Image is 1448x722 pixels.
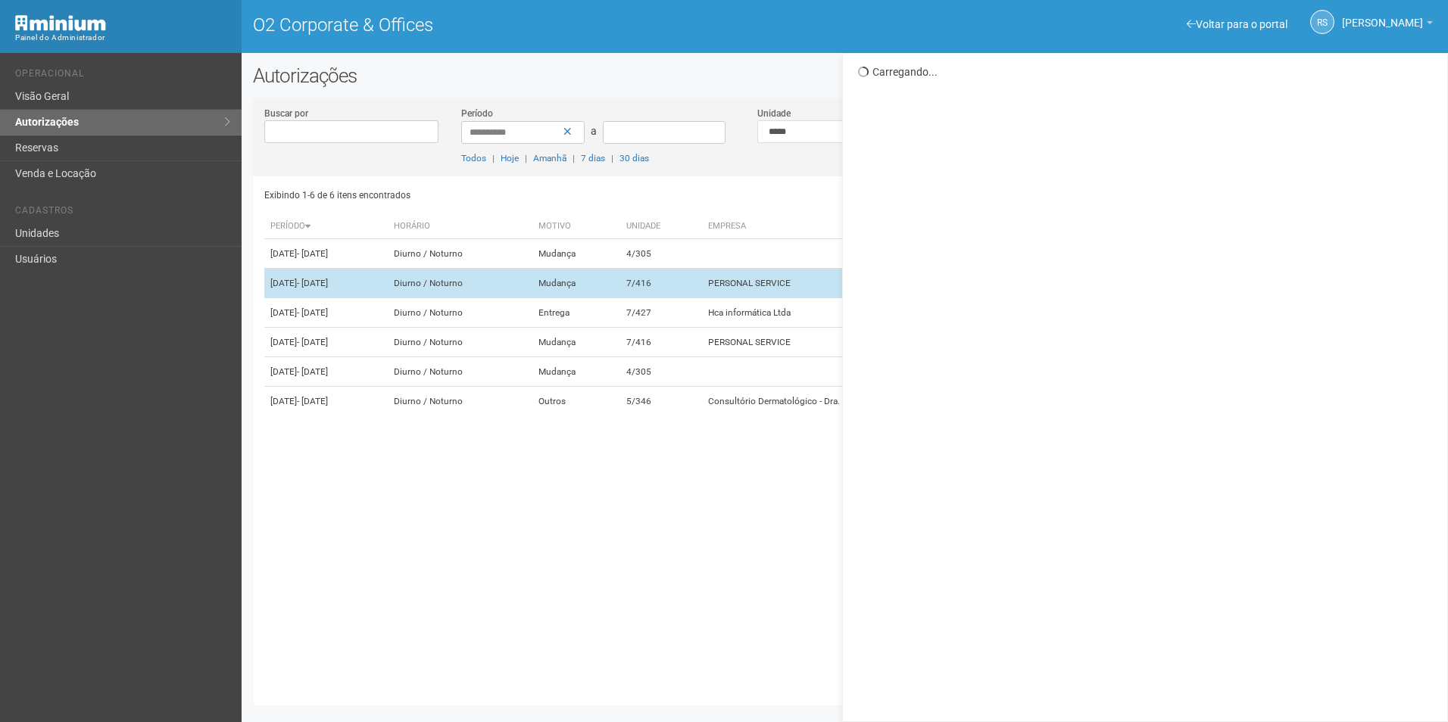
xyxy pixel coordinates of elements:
label: Buscar por [264,107,308,120]
a: Hoje [501,153,519,163]
th: Empresa [702,214,1082,239]
td: [DATE] [264,387,389,416]
td: 5/346 [620,387,703,416]
td: Outros [532,387,620,416]
td: Diurno / Noturno [388,357,532,387]
li: Operacional [15,68,230,84]
span: | [573,153,575,163]
label: Unidade [757,107,791,120]
td: [DATE] [264,298,389,328]
span: - [DATE] [297,337,328,347]
h2: Autorizações [253,64,1437,87]
span: - [DATE] [297,278,328,288]
td: Diurno / Noturno [388,239,532,269]
th: Horário [388,214,532,239]
a: Amanhã [533,153,566,163]
a: Voltar para o portal [1187,18,1287,30]
a: 30 dias [619,153,649,163]
th: Unidade [620,214,703,239]
a: 7 dias [581,153,605,163]
td: Mudança [532,239,620,269]
span: - [DATE] [297,248,328,259]
a: RS [1310,10,1334,34]
td: Entrega [532,298,620,328]
span: a [591,125,597,137]
td: Mudança [532,328,620,357]
td: [DATE] [264,328,389,357]
span: | [611,153,613,163]
a: Todos [461,153,486,163]
td: [DATE] [264,357,389,387]
td: 7/416 [620,269,703,298]
span: - [DATE] [297,396,328,406]
span: | [492,153,495,163]
span: - [DATE] [297,307,328,318]
td: 7/416 [620,328,703,357]
label: Período [461,107,493,120]
td: 7/427 [620,298,703,328]
td: [DATE] [264,239,389,269]
div: Painel do Administrador [15,31,230,45]
td: 4/305 [620,357,703,387]
td: Diurno / Noturno [388,328,532,357]
td: [DATE] [264,269,389,298]
th: Período [264,214,389,239]
h1: O2 Corporate & Offices [253,15,834,35]
td: PERSONAL SERVICE [702,328,1082,357]
th: Motivo [532,214,620,239]
li: Cadastros [15,205,230,221]
span: Rayssa Soares Ribeiro [1342,2,1423,29]
div: Exibindo 1-6 de 6 itens encontrados [264,184,841,207]
img: Minium [15,15,106,31]
div: Carregando... [858,65,1436,79]
td: Diurno / Noturno [388,298,532,328]
span: | [525,153,527,163]
a: [PERSON_NAME] [1342,19,1433,31]
td: PERSONAL SERVICE [702,269,1082,298]
td: Diurno / Noturno [388,387,532,416]
td: Consultório Dermatológico - Dra. [PERSON_NAME] [702,387,1082,416]
td: 4/305 [620,239,703,269]
td: Mudança [532,357,620,387]
span: - [DATE] [297,366,328,377]
td: Hca informática Ltda [702,298,1082,328]
td: Diurno / Noturno [388,269,532,298]
td: Mudança [532,269,620,298]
